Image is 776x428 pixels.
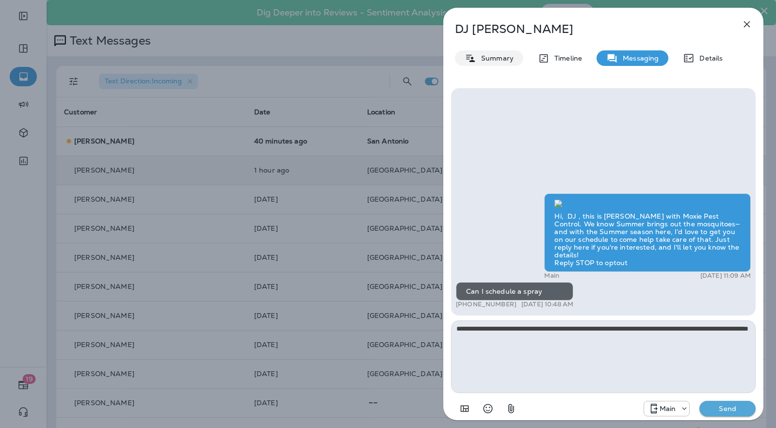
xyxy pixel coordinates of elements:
[455,22,720,36] p: DJ [PERSON_NAME]
[456,301,517,308] p: [PHONE_NUMBER]
[644,403,690,414] div: +1 (817) 482-3792
[660,405,676,412] p: Main
[455,399,474,418] button: Add in a premade template
[700,272,751,280] p: [DATE] 11:09 AM
[456,282,573,301] div: Can I schedule a spray
[554,200,562,207] img: twilio-download
[478,399,498,418] button: Select an emoji
[707,404,748,413] p: Send
[699,401,756,416] button: Send
[476,54,514,62] p: Summary
[544,193,751,272] div: Hi, DJ , this is [PERSON_NAME] with Moxie Pest Control. We know Summer brings out the mosquitoes—...
[695,54,723,62] p: Details
[550,54,582,62] p: Timeline
[521,301,573,308] p: [DATE] 10:48 AM
[618,54,659,62] p: Messaging
[544,272,559,280] p: Main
